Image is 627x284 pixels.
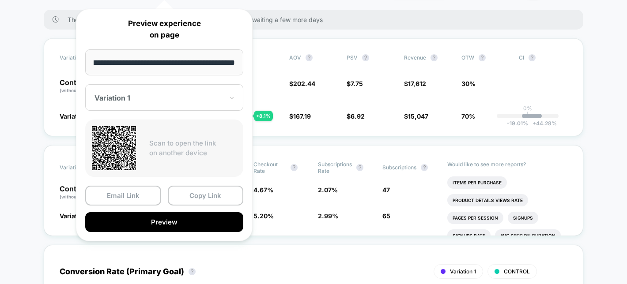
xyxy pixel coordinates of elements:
span: -19.01 % [507,120,528,127]
span: $ [347,80,363,87]
button: Preview [85,212,243,232]
span: AOV [289,54,301,61]
button: ? [421,164,428,171]
span: $ [404,112,428,120]
span: 2.99 % [318,212,338,220]
span: OTW [461,54,510,61]
span: $ [289,112,311,120]
span: 17,612 [408,80,426,87]
span: 4.67 % [253,186,273,194]
span: Subscriptions Rate [318,161,352,174]
span: + [533,120,536,127]
p: Control [60,185,115,200]
button: ? [291,164,298,171]
span: 5.20 % [253,212,274,220]
span: 6.92 [351,112,365,120]
li: Pages Per Session [447,212,503,224]
span: Revenue [404,54,426,61]
p: 0% [523,105,532,112]
li: Items Per Purchase [447,176,507,189]
li: Signups Rate [447,229,491,242]
p: Preview experience on page [85,18,243,41]
span: Variation 1 [450,268,476,275]
span: CONTROL [504,268,530,275]
span: Checkout Rate [253,161,286,174]
span: Variation 1 [60,212,91,220]
span: 44.28 % [528,120,557,127]
span: 47 [382,186,390,194]
span: 167.19 [293,112,311,120]
button: Copy Link [168,186,244,206]
span: There are still no statistically significant results. We recommend waiting a few more days [68,16,566,23]
span: 30% [461,80,476,87]
span: Subscriptions [382,164,416,171]
p: | [527,112,529,118]
span: 7.75 [351,80,363,87]
span: 70% [461,112,475,120]
button: Email Link [85,186,161,206]
button: ? [189,268,196,275]
span: (without changes) [60,88,99,93]
li: Product Details Views Rate [447,194,528,206]
p: Would like to see more reports? [447,161,568,168]
button: ? [356,164,363,171]
button: ? [306,54,313,61]
span: 65 [382,212,390,220]
span: PSV [347,54,358,61]
span: Variation [60,54,108,61]
p: Control [60,79,108,94]
span: (without changes) [60,194,99,199]
span: Variation [60,161,108,174]
p: Scan to open the link on another device [149,138,237,158]
button: ? [529,54,536,61]
li: Avg Session Duration [495,229,561,242]
span: 202.44 [293,80,315,87]
span: $ [404,80,426,87]
span: Variation 1 [60,112,91,120]
span: 15,047 [408,112,428,120]
span: $ [289,80,315,87]
button: ? [431,54,438,61]
button: ? [362,54,369,61]
li: Signups [508,212,538,224]
button: ? [479,54,486,61]
span: --- [519,81,567,94]
span: CI [519,54,567,61]
div: + 8.1 % [254,111,273,121]
span: $ [347,112,365,120]
span: 2.07 % [318,186,338,194]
